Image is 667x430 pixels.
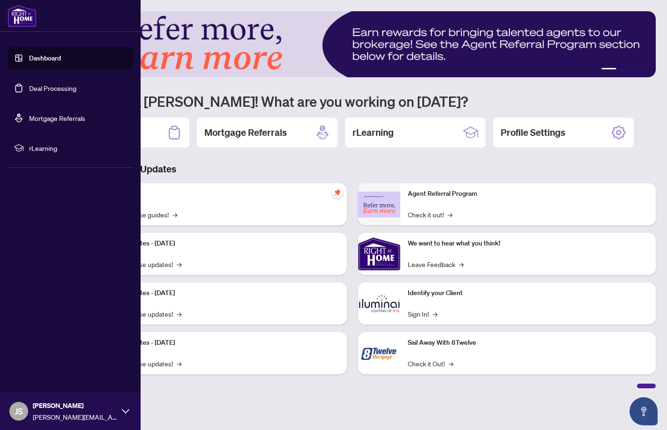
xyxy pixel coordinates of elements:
[408,288,649,298] p: Identify your Client
[177,309,181,319] span: →
[358,282,400,325] img: Identify your Client
[408,358,453,369] a: Check it Out!→
[449,358,453,369] span: →
[358,332,400,374] img: Sail Away With 8Twelve
[408,238,649,249] p: We want to hear what you think!
[601,68,616,72] button: 1
[49,92,656,110] h1: Welcome back [PERSON_NAME]! What are you working on [DATE]?
[433,309,437,319] span: →
[408,309,437,319] a: Sign In!→
[628,68,631,72] button: 3
[98,189,339,199] p: Self-Help
[177,259,181,269] span: →
[332,187,343,198] span: pushpin
[29,54,61,62] a: Dashboard
[49,11,656,77] img: Slide 0
[635,68,639,72] button: 4
[29,84,76,92] a: Deal Processing
[29,114,85,122] a: Mortgage Referrals
[98,238,339,249] p: Platform Updates - [DATE]
[98,288,339,298] p: Platform Updates - [DATE]
[7,5,37,27] img: logo
[33,412,117,422] span: [PERSON_NAME][EMAIL_ADDRESS][DOMAIN_NAME]
[33,400,117,411] span: [PERSON_NAME]
[358,233,400,275] img: We want to hear what you think!
[408,189,649,199] p: Agent Referral Program
[643,68,646,72] button: 5
[177,358,181,369] span: →
[204,126,287,139] h2: Mortgage Referrals
[448,209,452,220] span: →
[501,126,565,139] h2: Profile Settings
[630,397,658,425] button: Open asap
[358,192,400,217] img: Agent Referral Program
[49,163,656,176] h3: Brokerage & Industry Updates
[15,405,23,418] span: JS
[352,126,394,139] h2: rLearning
[620,68,624,72] button: 2
[408,259,464,269] a: Leave Feedback→
[459,259,464,269] span: →
[408,338,649,348] p: Sail Away With 8Twelve
[408,209,452,220] a: Check it out!→
[172,209,177,220] span: →
[29,143,127,153] span: rLearning
[98,338,339,348] p: Platform Updates - [DATE]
